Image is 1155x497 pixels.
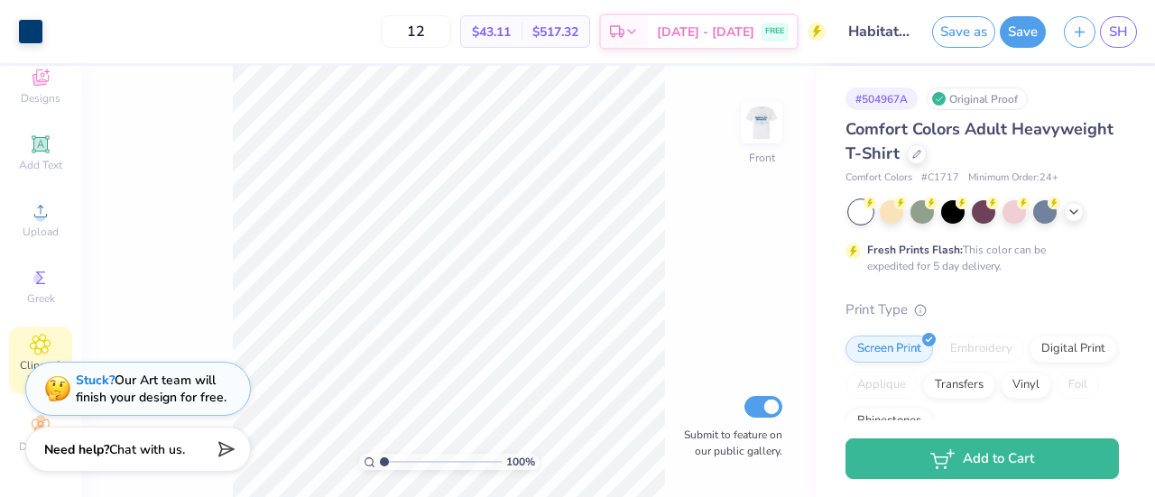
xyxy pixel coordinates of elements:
[835,14,923,50] input: Untitled Design
[845,408,933,435] div: Rhinestones
[923,372,995,399] div: Transfers
[765,25,784,38] span: FREE
[674,427,782,459] label: Submit to feature on our public gallery.
[845,372,918,399] div: Applique
[532,23,578,41] span: $517.32
[845,336,933,363] div: Screen Print
[109,441,185,458] span: Chat with us.
[23,225,59,239] span: Upload
[845,170,912,186] span: Comfort Colors
[657,23,754,41] span: [DATE] - [DATE]
[845,118,1113,164] span: Comfort Colors Adult Heavyweight T-Shirt
[44,441,109,458] strong: Need help?
[76,372,115,389] strong: Stuck?
[9,358,72,387] span: Clipart & logos
[744,105,780,141] img: Front
[19,439,62,454] span: Decorate
[845,87,918,110] div: # 504967A
[76,372,226,406] div: Our Art team will finish your design for free.
[506,454,535,470] span: 100 %
[1030,336,1117,363] div: Digital Print
[932,16,995,48] button: Save as
[21,91,60,106] span: Designs
[1001,372,1051,399] div: Vinyl
[921,170,959,186] span: # C1717
[749,150,775,166] div: Front
[1000,16,1046,48] button: Save
[845,299,1119,320] div: Print Type
[845,438,1119,479] button: Add to Cart
[1057,372,1099,399] div: Foil
[927,87,1028,110] div: Original Proof
[19,158,62,172] span: Add Text
[867,242,1089,274] div: This color can be expedited for 5 day delivery.
[472,23,511,41] span: $43.11
[27,291,55,306] span: Greek
[938,336,1024,363] div: Embroidery
[381,15,451,48] input: – –
[968,170,1058,186] span: Minimum Order: 24 +
[1109,22,1128,42] span: SH
[867,243,963,257] strong: Fresh Prints Flash:
[1100,16,1137,48] a: SH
